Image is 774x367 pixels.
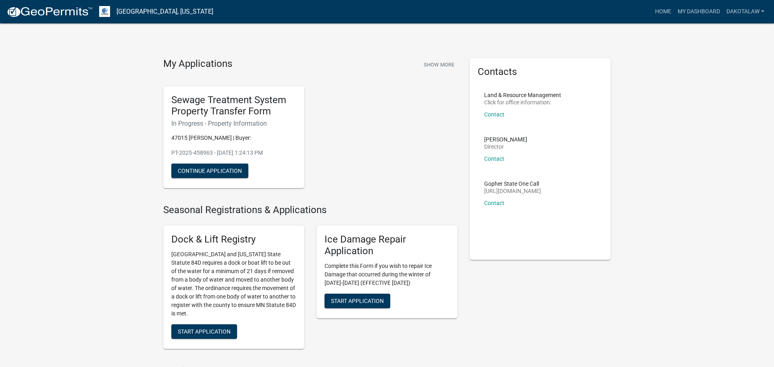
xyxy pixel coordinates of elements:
[171,94,296,118] h5: Sewage Treatment System Property Transfer Form
[171,324,237,339] button: Start Application
[652,4,674,19] a: Home
[484,200,504,206] a: Contact
[171,164,248,178] button: Continue Application
[484,188,541,194] p: [URL][DOMAIN_NAME]
[484,100,561,105] p: Click for office information:
[325,234,449,257] h5: Ice Damage Repair Application
[117,5,213,19] a: [GEOGRAPHIC_DATA], [US_STATE]
[478,66,603,78] h5: Contacts
[723,4,768,19] a: DakotaLaw
[484,181,541,187] p: Gopher State One Call
[171,149,296,157] p: PT-2025-458963 - [DATE] 1:24:13 PM
[484,92,561,98] p: Land & Resource Management
[484,111,504,118] a: Contact
[420,58,458,71] button: Show More
[171,134,296,142] p: 47015 [PERSON_NAME] | Buyer:
[171,250,296,318] p: [GEOGRAPHIC_DATA] and [US_STATE] State Statute 84D requires a dock or boat lift to be out of the ...
[163,204,458,216] h4: Seasonal Registrations & Applications
[674,4,723,19] a: My Dashboard
[331,297,384,304] span: Start Application
[484,156,504,162] a: Contact
[99,6,110,17] img: Otter Tail County, Minnesota
[171,234,296,245] h5: Dock & Lift Registry
[163,58,232,70] h4: My Applications
[484,137,527,142] p: [PERSON_NAME]
[178,328,231,334] span: Start Application
[325,294,390,308] button: Start Application
[325,262,449,287] p: Complete this Form if you wish to repair Ice Damage that occurred during the winter of [DATE]-[DA...
[484,144,527,149] p: Director
[171,120,296,127] h6: In Progress - Property Information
